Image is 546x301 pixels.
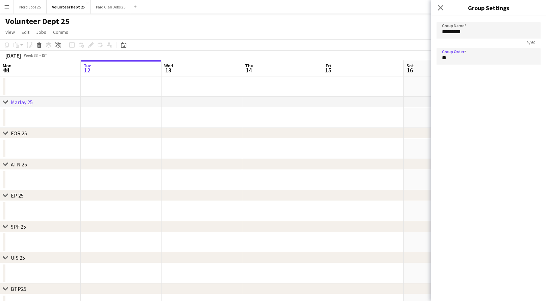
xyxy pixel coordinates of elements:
span: Jobs [36,29,46,35]
button: Nord Jobs 25 [14,0,47,14]
span: 15 [325,66,331,74]
span: Wed [164,63,173,69]
h3: Group Settings [431,3,546,12]
span: Week 33 [22,53,39,58]
span: Thu [245,63,253,69]
div: EP 25 [11,192,24,199]
span: 12 [82,66,92,74]
div: UIS 25 [11,254,25,261]
button: Paid Clan Jobs 25 [91,0,131,14]
a: Comms [50,28,71,37]
button: Volunteer Dept 25 [47,0,91,14]
span: 14 [244,66,253,74]
span: 9 / 60 [521,40,541,45]
div: SPF 25 [11,223,26,230]
span: View [5,29,15,35]
div: ATN 25 [11,161,27,168]
div: FOR 25 [11,130,27,137]
a: View [3,28,18,37]
a: Jobs [33,28,49,37]
span: Mon [3,63,11,69]
span: Edit [22,29,29,35]
span: Tue [83,63,92,69]
div: [DATE] [5,52,21,59]
span: Sat [406,63,414,69]
a: Edit [19,28,32,37]
h1: Volunteer Dept 25 [5,16,70,26]
div: IST [42,53,47,58]
div: Marlay 25 [11,99,33,106]
div: BTP25 [11,285,26,292]
span: Comms [53,29,68,35]
span: 16 [405,66,414,74]
span: Fri [326,63,331,69]
span: 11 [2,66,11,74]
span: 13 [163,66,173,74]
